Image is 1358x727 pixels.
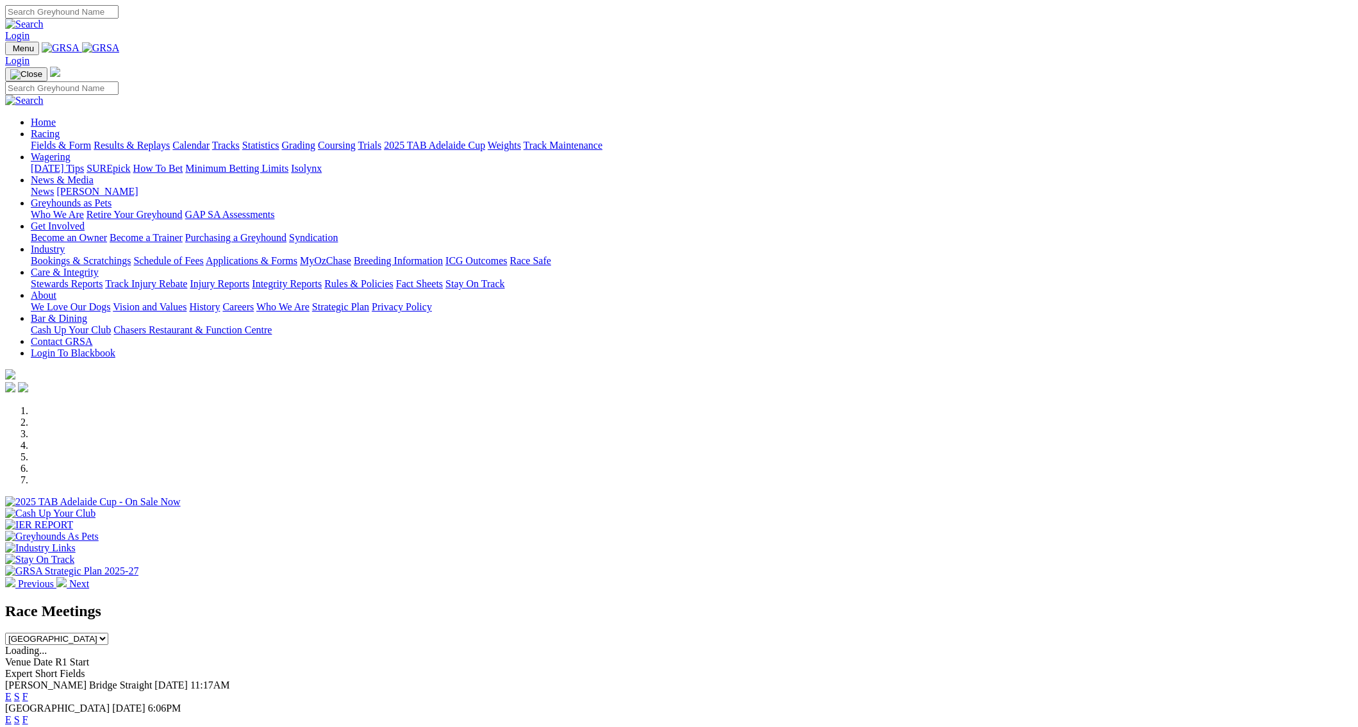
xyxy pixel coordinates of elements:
[185,163,288,174] a: Minimum Betting Limits
[318,140,356,151] a: Coursing
[524,140,602,151] a: Track Maintenance
[31,278,1353,290] div: Care & Integrity
[87,163,130,174] a: SUREpick
[206,255,297,266] a: Applications & Forms
[31,347,115,358] a: Login To Blackbook
[445,278,504,289] a: Stay On Track
[212,140,240,151] a: Tracks
[10,69,42,79] img: Close
[282,140,315,151] a: Grading
[185,209,275,220] a: GAP SA Assessments
[5,542,76,554] img: Industry Links
[5,714,12,725] a: E
[5,30,29,41] a: Login
[5,382,15,392] img: facebook.svg
[112,703,145,714] span: [DATE]
[5,691,12,702] a: E
[5,496,181,508] img: 2025 TAB Adelaide Cup - On Sale Now
[190,680,230,690] span: 11:17AM
[31,244,65,255] a: Industry
[22,691,28,702] a: F
[31,163,1353,174] div: Wagering
[372,301,432,312] a: Privacy Policy
[18,382,28,392] img: twitter.svg
[31,336,92,347] a: Contact GRSA
[5,67,47,81] button: Toggle navigation
[87,209,183,220] a: Retire Your Greyhound
[5,55,29,66] a: Login
[31,186,54,197] a: News
[358,140,381,151] a: Trials
[252,278,322,289] a: Integrity Reports
[110,232,183,243] a: Become a Trainer
[312,301,369,312] a: Strategic Plan
[31,232,107,243] a: Become an Owner
[300,255,351,266] a: MyOzChase
[148,703,181,714] span: 6:06PM
[13,44,34,53] span: Menu
[354,255,443,266] a: Breeding Information
[31,186,1353,197] div: News & Media
[31,117,56,128] a: Home
[5,95,44,106] img: Search
[5,519,73,531] img: IER REPORT
[82,42,120,54] img: GRSA
[5,5,119,19] input: Search
[172,140,210,151] a: Calendar
[56,577,67,587] img: chevron-right-pager-white.svg
[31,255,1353,267] div: Industry
[31,221,85,231] a: Get Involved
[31,151,70,162] a: Wagering
[384,140,485,151] a: 2025 TAB Adelaide Cup
[31,197,112,208] a: Greyhounds as Pets
[5,369,15,380] img: logo-grsa-white.png
[113,301,186,312] a: Vision and Values
[31,301,1353,313] div: About
[42,42,79,54] img: GRSA
[5,81,119,95] input: Search
[242,140,279,151] a: Statistics
[60,668,85,679] span: Fields
[5,578,56,589] a: Previous
[94,140,170,151] a: Results & Replays
[189,301,220,312] a: History
[509,255,551,266] a: Race Safe
[396,278,443,289] a: Fact Sheets
[5,668,33,679] span: Expert
[35,668,58,679] span: Short
[22,714,28,725] a: F
[31,324,111,335] a: Cash Up Your Club
[5,680,152,690] span: [PERSON_NAME] Bridge Straight
[5,531,99,542] img: Greyhounds As Pets
[31,140,91,151] a: Fields & Form
[56,186,138,197] a: [PERSON_NAME]
[31,278,103,289] a: Stewards Reports
[291,163,322,174] a: Isolynx
[31,163,84,174] a: [DATE] Tips
[18,578,54,589] span: Previous
[31,140,1353,151] div: Racing
[324,278,393,289] a: Rules & Policies
[5,645,47,656] span: Loading...
[5,554,74,565] img: Stay On Track
[5,565,138,577] img: GRSA Strategic Plan 2025-27
[5,19,44,30] img: Search
[50,67,60,77] img: logo-grsa-white.png
[154,680,188,690] span: [DATE]
[55,656,89,667] span: R1 Start
[5,603,1353,620] h2: Race Meetings
[31,255,131,266] a: Bookings & Scratchings
[289,232,338,243] a: Syndication
[105,278,187,289] a: Track Injury Rebate
[113,324,272,335] a: Chasers Restaurant & Function Centre
[31,290,56,301] a: About
[488,140,521,151] a: Weights
[31,301,110,312] a: We Love Our Dogs
[31,174,94,185] a: News & Media
[133,255,203,266] a: Schedule of Fees
[133,163,183,174] a: How To Bet
[33,656,53,667] span: Date
[185,232,286,243] a: Purchasing a Greyhound
[445,255,507,266] a: ICG Outcomes
[31,128,60,139] a: Racing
